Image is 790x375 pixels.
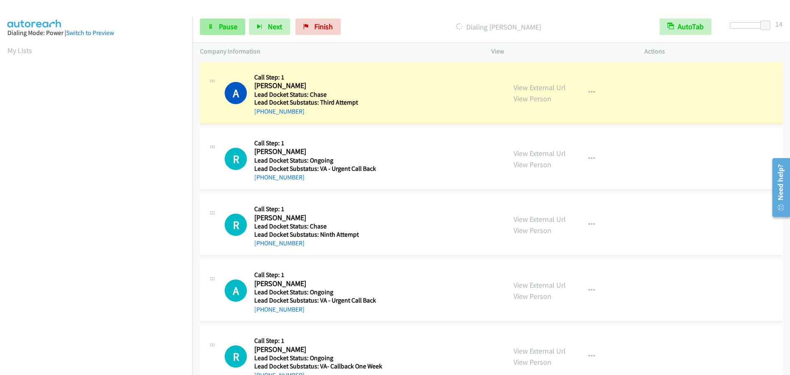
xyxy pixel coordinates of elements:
h2: [PERSON_NAME] [254,213,380,223]
h5: Lead Docket Substatus: VA - Urgent Call Back [254,165,380,173]
span: Finish [314,22,333,31]
h1: R [225,148,247,170]
p: View [491,47,630,56]
a: [PHONE_NUMBER] [254,305,304,313]
h2: [PERSON_NAME] [254,279,380,289]
a: [PHONE_NUMBER] [254,107,304,115]
h5: Lead Docket Status: Chase [254,91,380,99]
h5: Lead Docket Status: Ongoing [254,288,380,296]
h5: Lead Docket Substatus: Ninth Attempt [254,231,380,239]
div: Dialing Mode: Power | [7,28,185,38]
h5: Call Step: 1 [254,73,380,82]
h5: Call Step: 1 [254,337,382,345]
a: View Person [513,94,551,103]
p: Dialing [PERSON_NAME] [352,21,645,33]
div: The call is yet to be attempted [225,148,247,170]
a: View External Url [513,346,566,356]
button: Next [249,19,290,35]
div: 14 [775,19,783,30]
h1: R [225,345,247,368]
a: View External Url [513,83,566,92]
a: View Person [513,160,551,169]
h5: Lead Docket Status: Ongoing [254,156,380,165]
p: Actions [644,47,783,56]
h2: [PERSON_NAME] [254,81,380,91]
h1: A [225,280,247,302]
a: View Person [513,226,551,235]
h5: Lead Docket Substatus: VA- Callback One Week [254,362,382,370]
h5: Call Step: 1 [254,139,380,147]
a: View External Url [513,214,566,224]
span: Next [268,22,282,31]
a: Switch to Preview [66,29,114,37]
h1: A [225,82,247,104]
a: Finish [295,19,341,35]
div: The call is yet to be attempted [225,280,247,302]
h5: Lead Docket Status: Ongoing [254,354,382,362]
a: View External Url [513,280,566,290]
h5: Call Step: 1 [254,205,380,213]
h5: Call Step: 1 [254,271,380,279]
h1: R [225,214,247,236]
h2: [PERSON_NAME] [254,345,380,354]
a: View Person [513,357,551,367]
a: [PHONE_NUMBER] [254,239,304,247]
p: Company Information [200,47,476,56]
a: View Person [513,291,551,301]
iframe: Resource Center [766,155,790,220]
span: Pause [219,22,237,31]
div: The call is yet to be attempted [225,214,247,236]
button: AutoTab [660,19,711,35]
h2: [PERSON_NAME] [254,147,380,156]
a: [PHONE_NUMBER] [254,173,304,181]
a: View External Url [513,149,566,158]
a: My Lists [7,46,32,55]
h5: Lead Docket Substatus: VA - Urgent Call Back [254,296,380,305]
a: Pause [200,19,245,35]
h5: Lead Docket Status: Chase [254,222,380,231]
h5: Lead Docket Substatus: Third Attempt [254,98,380,107]
div: The call is yet to be attempted [225,345,247,368]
